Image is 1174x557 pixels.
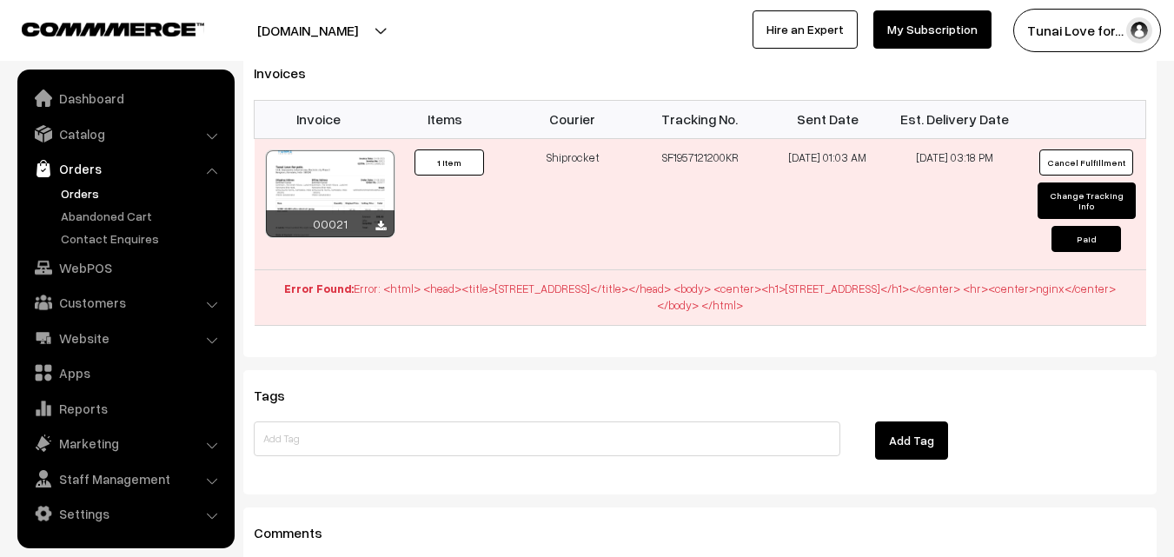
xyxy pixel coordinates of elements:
button: Paid [1051,226,1121,252]
a: COMMMERCE [22,17,174,38]
th: Courier [509,100,637,138]
a: WebPOS [22,252,229,283]
a: Settings [22,498,229,529]
img: COMMMERCE [22,23,204,36]
td: SF1957121200KR [636,138,764,269]
div: 00021 [266,210,395,237]
a: Dashboard [22,83,229,114]
button: Tunai Love for… [1013,9,1161,52]
a: Customers [22,287,229,318]
input: Add Tag [254,421,840,456]
a: Apps [22,357,229,388]
button: [DOMAIN_NAME] [196,9,419,52]
button: Change Tracking Info [1038,182,1136,219]
td: Error: <html> <head><title>[STREET_ADDRESS]</title></head> <body> <center><h1>[STREET_ADDRESS]</h... [255,269,1146,325]
button: Add Tag [875,421,948,460]
span: Tags [254,387,306,404]
th: Sent Date [764,100,892,138]
a: Website [22,322,229,354]
a: Orders [56,184,229,202]
a: Staff Management [22,463,229,494]
a: My Subscription [873,10,992,49]
td: [DATE] 03:18 PM [891,138,1018,269]
button: Cancel Fulfillment [1039,149,1133,176]
a: Contact Enquires [56,229,229,248]
td: Shiprocket [509,138,637,269]
th: Tracking No. [636,100,764,138]
span: Comments [254,524,343,541]
a: Orders [22,153,229,184]
td: [DATE] 01:03 AM [764,138,892,269]
th: Items [381,100,509,138]
a: Reports [22,393,229,424]
button: 1 Item [415,149,484,176]
a: Hire an Expert [753,10,858,49]
a: Abandoned Cart [56,207,229,225]
b: Error Found: [284,282,354,295]
a: Marketing [22,428,229,459]
a: Catalog [22,118,229,149]
th: Invoice [255,100,382,138]
th: Est. Delivery Date [891,100,1018,138]
img: user [1126,17,1152,43]
span: Invoices [254,64,327,82]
